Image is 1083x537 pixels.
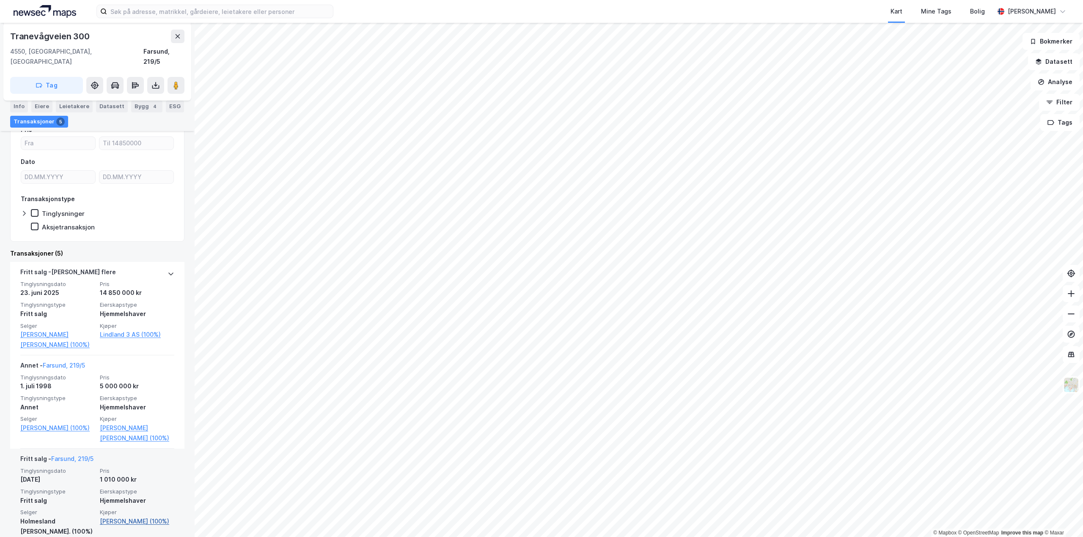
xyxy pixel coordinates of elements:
[958,530,999,536] a: OpenStreetMap
[1028,53,1080,70] button: Datasett
[96,101,128,112] div: Datasett
[100,402,174,412] div: Hjemmelshaver
[1001,530,1043,536] a: Improve this map
[10,248,184,259] div: Transaksjoner (5)
[100,330,174,340] a: Lindland 3 AS (100%)
[21,194,75,204] div: Transaksjonstype
[20,301,95,308] span: Tinglysningstype
[933,530,957,536] a: Mapbox
[100,322,174,330] span: Kjøper
[891,6,902,16] div: Kart
[20,309,95,319] div: Fritt salg
[14,5,76,18] img: logo.a4113a55bc3d86da70a041830d287a7e.svg
[100,281,174,288] span: Pris
[21,171,95,183] input: DD.MM.YYYY
[10,101,28,112] div: Info
[20,415,95,423] span: Selger
[100,467,174,474] span: Pris
[921,6,951,16] div: Mine Tags
[20,402,95,412] div: Annet
[1040,114,1080,131] button: Tags
[151,102,159,111] div: 4
[100,395,174,402] span: Eierskapstype
[20,267,116,281] div: Fritt salg - [PERSON_NAME] flere
[100,309,174,319] div: Hjemmelshaver
[10,46,143,67] div: 4550, [GEOGRAPHIC_DATA], [GEOGRAPHIC_DATA]
[42,210,85,218] div: Tinglysninger
[99,171,173,183] input: DD.MM.YYYY
[20,330,95,350] a: [PERSON_NAME] [PERSON_NAME] (100%)
[100,301,174,308] span: Eierskapstype
[143,46,184,67] div: Farsund, 219/5
[20,496,95,506] div: Fritt salg
[20,395,95,402] span: Tinglysningstype
[99,137,173,150] input: Til 14850000
[56,117,65,126] div: 5
[100,516,174,526] a: [PERSON_NAME] (100%)
[20,474,95,485] div: [DATE]
[20,360,85,374] div: Annet -
[100,374,174,381] span: Pris
[20,288,95,298] div: 23. juni 2025
[20,281,95,288] span: Tinglysningsdato
[100,381,174,391] div: 5 000 000 kr
[20,381,95,391] div: 1. juli 1998
[100,488,174,495] span: Eierskapstype
[166,101,184,112] div: ESG
[31,101,52,112] div: Eiere
[10,116,68,128] div: Transaksjoner
[20,488,95,495] span: Tinglysningstype
[20,454,93,467] div: Fritt salg -
[100,509,174,516] span: Kjøper
[20,423,95,433] a: [PERSON_NAME] (100%)
[20,516,95,537] div: Holmesland [PERSON_NAME]. (100%)
[20,322,95,330] span: Selger
[21,137,95,150] input: Fra
[1023,33,1080,50] button: Bokmerker
[10,30,91,43] div: Tranevågveien 300
[1039,94,1080,111] button: Filter
[100,474,174,485] div: 1 010 000 kr
[1008,6,1056,16] div: [PERSON_NAME]
[1041,496,1083,537] iframe: Chat Widget
[10,77,83,94] button: Tag
[131,101,162,112] div: Bygg
[100,423,174,443] a: [PERSON_NAME] [PERSON_NAME] (100%)
[100,496,174,506] div: Hjemmelshaver
[107,5,333,18] input: Søk på adresse, matrikkel, gårdeiere, leietakere eller personer
[20,509,95,516] span: Selger
[20,374,95,381] span: Tinglysningsdato
[1063,377,1079,393] img: Z
[43,362,85,369] a: Farsund, 219/5
[21,157,35,167] div: Dato
[1031,74,1080,90] button: Analyse
[970,6,985,16] div: Bolig
[100,415,174,423] span: Kjøper
[100,288,174,298] div: 14 850 000 kr
[56,101,93,112] div: Leietakere
[42,223,95,231] div: Aksjetransaksjon
[20,467,95,474] span: Tinglysningsdato
[51,455,93,462] a: Farsund, 219/5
